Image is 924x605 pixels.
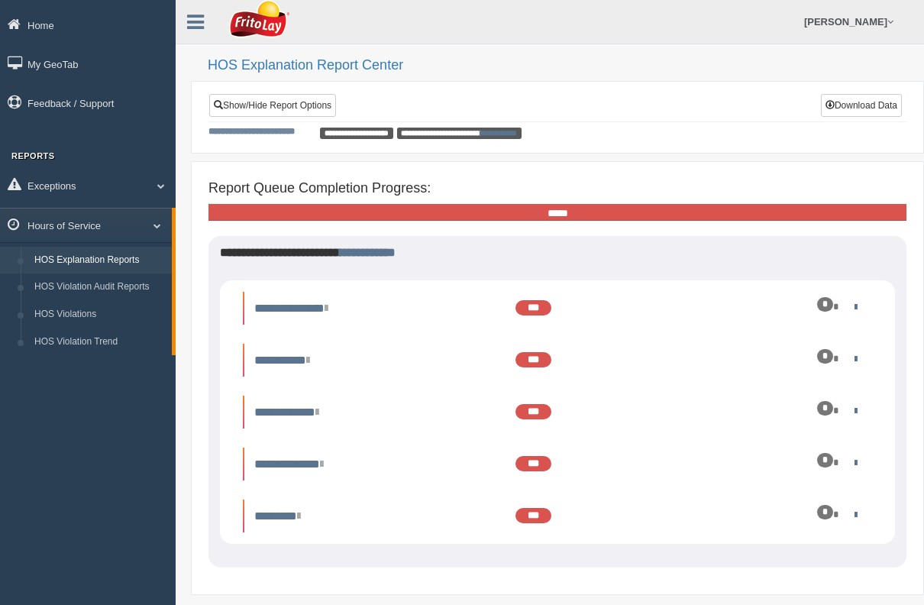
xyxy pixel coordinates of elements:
[243,396,872,429] li: Expand
[209,94,336,117] a: Show/Hide Report Options
[243,344,872,377] li: Expand
[821,94,902,117] button: Download Data
[27,301,172,328] a: HOS Violations
[27,328,172,356] a: HOS Violation Trend
[243,500,872,532] li: Expand
[243,448,872,480] li: Expand
[27,273,172,301] a: HOS Violation Audit Reports
[243,292,872,325] li: Expand
[208,181,906,196] h4: Report Queue Completion Progress:
[27,247,172,274] a: HOS Explanation Reports
[208,58,909,73] h2: HOS Explanation Report Center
